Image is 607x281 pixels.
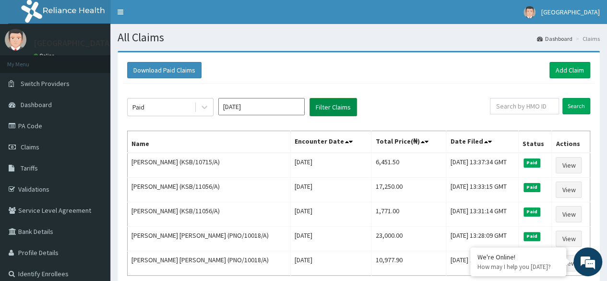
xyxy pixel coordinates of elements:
td: [DATE] [291,251,371,276]
input: Search [562,98,590,114]
td: [DATE] [291,227,371,251]
textarea: Type your message and hit 'Enter' [5,183,183,216]
th: Name [128,131,291,153]
td: [PERSON_NAME] (KSB/11056/A) [128,202,291,227]
div: Chat with us now [50,54,161,66]
span: Claims [21,143,39,151]
a: View [556,231,582,247]
td: [PERSON_NAME] (KSB/10715/A) [128,153,291,178]
a: Dashboard [537,35,572,43]
span: Tariffs [21,164,38,172]
p: How may I help you today? [477,263,559,271]
img: d_794563401_company_1708531726252_794563401 [18,48,39,72]
td: [DATE] 13:28:09 GMT [446,227,518,251]
td: 23,000.00 [371,227,446,251]
a: Add Claim [549,62,590,78]
p: [GEOGRAPHIC_DATA] [34,39,113,48]
td: [PERSON_NAME] [PERSON_NAME] (PNO/10018/A) [128,227,291,251]
th: Actions [552,131,590,153]
td: [PERSON_NAME] [PERSON_NAME] (PNO/10018/A) [128,251,291,276]
a: View [556,182,582,198]
td: [DATE] [291,202,371,227]
div: We're Online! [477,253,559,261]
input: Select Month and Year [218,98,305,115]
h1: All Claims [118,31,600,44]
span: Switch Providers [21,79,70,88]
td: [DATE] 13:37:34 GMT [446,153,518,178]
input: Search by HMO ID [490,98,559,114]
td: 1,771.00 [371,202,446,227]
span: Paid [524,159,541,167]
a: Online [34,52,57,59]
a: View [556,157,582,173]
th: Date Filed [446,131,518,153]
div: Minimize live chat window [157,5,180,28]
th: Encounter Date [291,131,371,153]
th: Total Price(₦) [371,131,446,153]
span: Dashboard [21,100,52,109]
button: Download Paid Claims [127,62,202,78]
td: [DATE] [291,153,371,178]
a: View [556,255,582,271]
td: [DATE] 13:31:14 GMT [446,202,518,227]
td: 17,250.00 [371,178,446,202]
img: User Image [524,6,536,18]
td: 10,977.90 [371,251,446,276]
td: [DATE] 13:22:00 GMT [446,251,518,276]
td: 6,451.50 [371,153,446,178]
td: [PERSON_NAME] (KSB/11056/A) [128,178,291,202]
span: We're online! [56,81,132,178]
span: Paid [524,183,541,192]
span: [GEOGRAPHIC_DATA] [541,8,600,16]
td: [DATE] [291,178,371,202]
span: Paid [524,232,541,241]
td: [DATE] 13:33:15 GMT [446,178,518,202]
th: Status [518,131,552,153]
div: Paid [132,102,144,112]
a: View [556,206,582,222]
img: User Image [5,29,26,50]
button: Filter Claims [309,98,357,116]
span: Paid [524,208,541,216]
li: Claims [573,35,600,43]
